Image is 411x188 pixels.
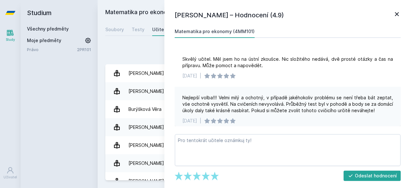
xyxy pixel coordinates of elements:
[128,175,164,188] div: [PERSON_NAME]
[105,26,124,33] div: Soubory
[105,118,403,136] a: [PERSON_NAME] 47 hodnocení 4.3
[132,26,144,33] div: Testy
[77,47,91,52] a: 2PR101
[182,118,197,124] div: [DATE]
[6,37,15,42] div: Study
[132,23,144,36] a: Testy
[105,23,124,36] a: Soubory
[105,154,403,172] a: [PERSON_NAME] 2 hodnocení 2.0
[1,163,19,183] a: Uživatel
[128,121,164,134] div: [PERSON_NAME]
[182,73,197,79] div: [DATE]
[182,56,393,69] div: Skvělý učitel. Měl jsem ho na ústní zkoušce. Nic složitého nedává, dvě prosté otázky a čas na pří...
[128,139,164,152] div: [PERSON_NAME]
[200,73,201,79] div: |
[128,103,162,116] div: Burýšková Věra
[344,171,401,181] button: Odeslat hodnocení
[128,85,164,98] div: [PERSON_NAME]
[152,26,168,33] div: Učitelé
[182,94,393,114] div: Nejlepší volba!!! Velmi milý a ochotný, v případě jakéhokoliv problému se není třeba bát zeptat, ...
[105,100,403,118] a: Burýšková Věra 2 hodnocení 3.5
[128,67,164,80] div: [PERSON_NAME]
[1,26,19,45] a: Study
[27,26,69,31] a: Všechny předměty
[27,37,61,44] span: Moje předměty
[4,175,17,180] div: Uživatel
[105,64,403,82] a: [PERSON_NAME] 3 hodnocení 5.0
[200,118,201,124] div: |
[105,8,331,18] h2: Matematika pro ekonomy (4MM101)
[152,23,168,36] a: Učitelé
[128,157,164,170] div: [PERSON_NAME]
[105,136,403,154] a: [PERSON_NAME] 1 hodnocení 5.0
[105,82,403,100] a: [PERSON_NAME]
[27,46,77,53] a: Právo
